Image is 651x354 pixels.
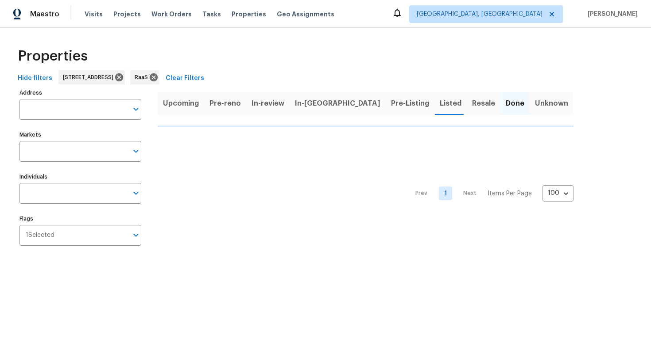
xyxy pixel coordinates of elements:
button: Open [130,229,142,241]
button: Hide filters [14,70,56,87]
span: [PERSON_NAME] [584,10,638,19]
label: Individuals [19,174,141,179]
span: Unknown [535,97,568,110]
span: In-review [252,97,284,110]
span: Visits [85,10,103,19]
span: Resale [472,97,495,110]
span: Geo Assignments [277,10,334,19]
div: [STREET_ADDRESS] [58,70,125,84]
button: Clear Filters [162,70,208,87]
span: RaaS [135,73,151,82]
button: Open [130,103,142,115]
span: [GEOGRAPHIC_DATA], [GEOGRAPHIC_DATA] [417,10,542,19]
a: Goto page 1 [439,187,452,200]
div: RaaS [130,70,159,84]
span: Work Orders [151,10,192,19]
label: Flags [19,216,141,221]
p: Items Per Page [488,189,532,198]
span: Tasks [202,11,221,17]
span: Properties [232,10,266,19]
span: Upcoming [163,97,199,110]
span: Done [506,97,524,110]
span: [STREET_ADDRESS] [63,73,117,82]
span: Properties [18,52,88,61]
span: Pre-reno [209,97,241,110]
button: Open [130,145,142,157]
span: Pre-Listing [391,97,429,110]
nav: Pagination Navigation [407,133,573,255]
span: Listed [440,97,461,110]
label: Address [19,90,141,95]
span: Maestro [30,10,59,19]
span: Clear Filters [166,73,204,84]
button: Open [130,187,142,199]
span: In-[GEOGRAPHIC_DATA] [295,97,380,110]
span: Projects [113,10,141,19]
div: 100 [542,182,573,205]
span: 1 Selected [26,232,54,239]
label: Markets [19,132,141,137]
span: Hide filters [18,73,52,84]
